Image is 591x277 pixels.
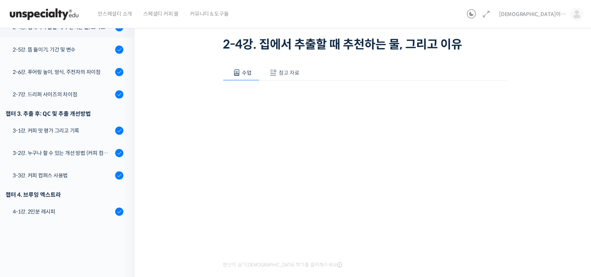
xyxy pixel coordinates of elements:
div: 3-1강. 커피 맛 평가 그리고 기록 [13,127,113,135]
span: 설정 [116,226,124,232]
div: 2-5강. 뜸 들이기, 기간 및 변수 [13,46,113,54]
span: 대화 [68,227,77,233]
span: 1 [76,215,79,221]
div: 3-3강. 커피 컴퍼스 사용법 [13,171,113,180]
span: [DEMOGRAPHIC_DATA]이라부러 [499,11,566,18]
span: 홈 [24,226,28,232]
h1: 2-4강. 집에서 추출할 때 추천하는 물, 그리고 이유 [223,37,507,52]
span: 영상이 끊기[DEMOGRAPHIC_DATA] 여기를 클릭해주세요 [223,262,342,268]
span: 참고 자료 [279,69,299,76]
div: 4-1강. 2인분 레시피 [13,208,113,216]
a: 1대화 [49,215,96,234]
div: 2-6강. 푸어링 높이, 방식, 주전자의 차이점 [13,68,113,76]
div: 챕터 4. 브루잉 엑스트라 [6,190,123,200]
a: 설정 [96,215,144,234]
div: 3-2강. 누구나 할 수 있는 개선 방법 (커피 컴퍼스) [13,149,113,157]
span: 수업 [242,69,252,76]
div: 2-7강. 드리퍼 사이즈의 차이점 [13,90,113,99]
div: 챕터 3. 추출 후: QC 및 추출 개선방법 [6,109,123,119]
a: 홈 [2,215,49,234]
